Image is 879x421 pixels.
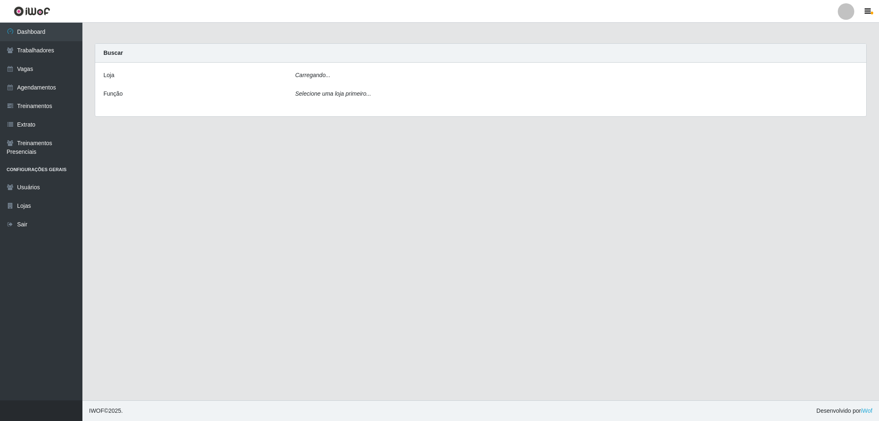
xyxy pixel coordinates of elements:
label: Loja [103,71,114,80]
img: CoreUI Logo [14,6,50,16]
span: © 2025 . [89,407,123,415]
span: Desenvolvido por [816,407,872,415]
i: Selecione uma loja primeiro... [295,90,371,97]
a: iWof [861,407,872,414]
i: Carregando... [295,72,331,78]
span: IWOF [89,407,104,414]
strong: Buscar [103,49,123,56]
label: Função [103,89,123,98]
